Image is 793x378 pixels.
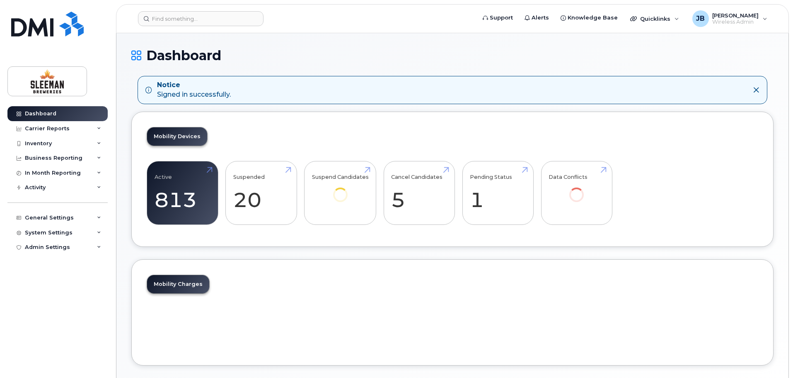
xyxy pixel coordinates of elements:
[157,80,231,100] div: Signed in successfully.
[549,166,604,213] a: Data Conflicts
[147,127,207,146] a: Mobility Devices
[233,166,289,220] a: Suspended 20
[470,166,526,220] a: Pending Status 1
[147,275,209,293] a: Mobility Charges
[391,166,447,220] a: Cancel Candidates 5
[157,80,231,90] strong: Notice
[155,166,210,220] a: Active 813
[312,166,369,213] a: Suspend Candidates
[131,48,774,63] h1: Dashboard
